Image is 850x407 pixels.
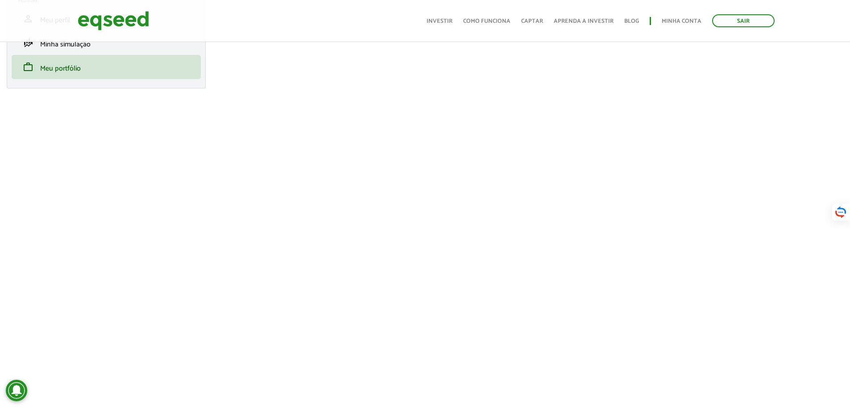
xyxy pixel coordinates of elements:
[18,62,194,72] a: workMeu portfólio
[78,9,149,33] img: EqSeed
[12,31,201,55] li: Minha simulação
[624,18,639,24] a: Blog
[23,38,33,48] span: finance_mode
[427,18,452,24] a: Investir
[12,55,201,79] li: Meu portfólio
[40,63,81,75] span: Meu portfólio
[463,18,510,24] a: Como funciona
[712,14,775,27] a: Sair
[40,38,91,50] span: Minha simulação
[662,18,701,24] a: Minha conta
[521,18,543,24] a: Captar
[18,38,194,48] a: finance_modeMinha simulação
[554,18,614,24] a: Aprenda a investir
[23,62,33,72] span: work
